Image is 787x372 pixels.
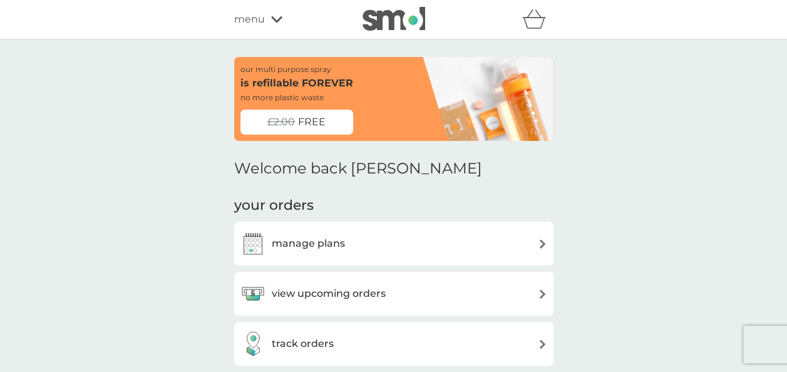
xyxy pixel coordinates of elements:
span: FREE [298,114,326,130]
p: no more plastic waste [240,91,324,103]
h3: track orders [272,336,334,352]
h3: manage plans [272,235,345,252]
h3: your orders [234,196,314,215]
img: arrow right [538,339,547,349]
p: our multi purpose spray [240,63,331,75]
h3: view upcoming orders [272,286,386,302]
span: menu [234,11,265,28]
img: smol [363,7,425,31]
div: basket [522,7,553,32]
img: arrow right [538,239,547,249]
img: arrow right [538,289,547,299]
span: £2.00 [267,114,295,130]
p: is refillable FOREVER [240,75,353,91]
h2: Welcome back [PERSON_NAME] [234,160,482,178]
